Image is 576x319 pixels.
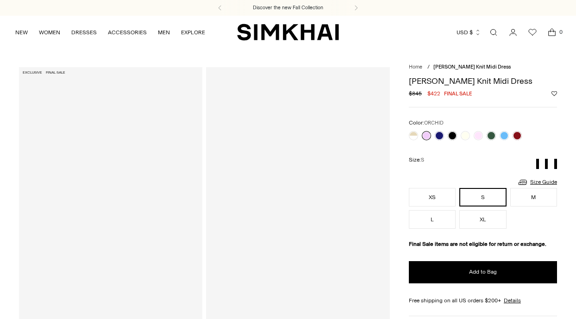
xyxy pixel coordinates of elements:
strong: Final Sale items are not eligible for return or exchange. [409,241,546,247]
span: $422 [427,89,440,98]
a: DRESSES [71,22,97,43]
span: Add to Bag [469,268,497,276]
div: / [427,63,430,71]
h1: [PERSON_NAME] Knit Midi Dress [409,77,557,85]
s: $845 [409,89,422,98]
a: SIMKHAI [237,23,339,41]
button: Add to Bag [409,261,557,283]
button: M [510,188,557,206]
nav: breadcrumbs [409,63,557,71]
a: Discover the new Fall Collection [253,4,323,12]
button: XS [409,188,456,206]
a: EXPLORE [181,22,205,43]
a: Home [409,64,422,70]
label: Color: [409,119,444,127]
a: Details [504,296,521,305]
button: Add to Wishlist [551,91,557,96]
a: ACCESSORIES [108,22,147,43]
button: S [459,188,506,206]
div: Free shipping on all US orders $200+ [409,296,557,305]
a: Size Guide [517,176,557,188]
a: Open search modal [484,23,503,42]
label: Size: [409,156,424,164]
a: Go to the account page [504,23,522,42]
a: MEN [158,22,170,43]
a: Open cart modal [543,23,561,42]
button: L [409,210,456,229]
span: [PERSON_NAME] Knit Midi Dress [433,64,511,70]
span: 0 [557,28,565,36]
button: XL [459,210,506,229]
span: S [421,157,424,163]
span: ORCHID [424,120,444,126]
button: USD $ [457,22,481,43]
a: NEW [15,22,28,43]
a: WOMEN [39,22,60,43]
a: Wishlist [523,23,542,42]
